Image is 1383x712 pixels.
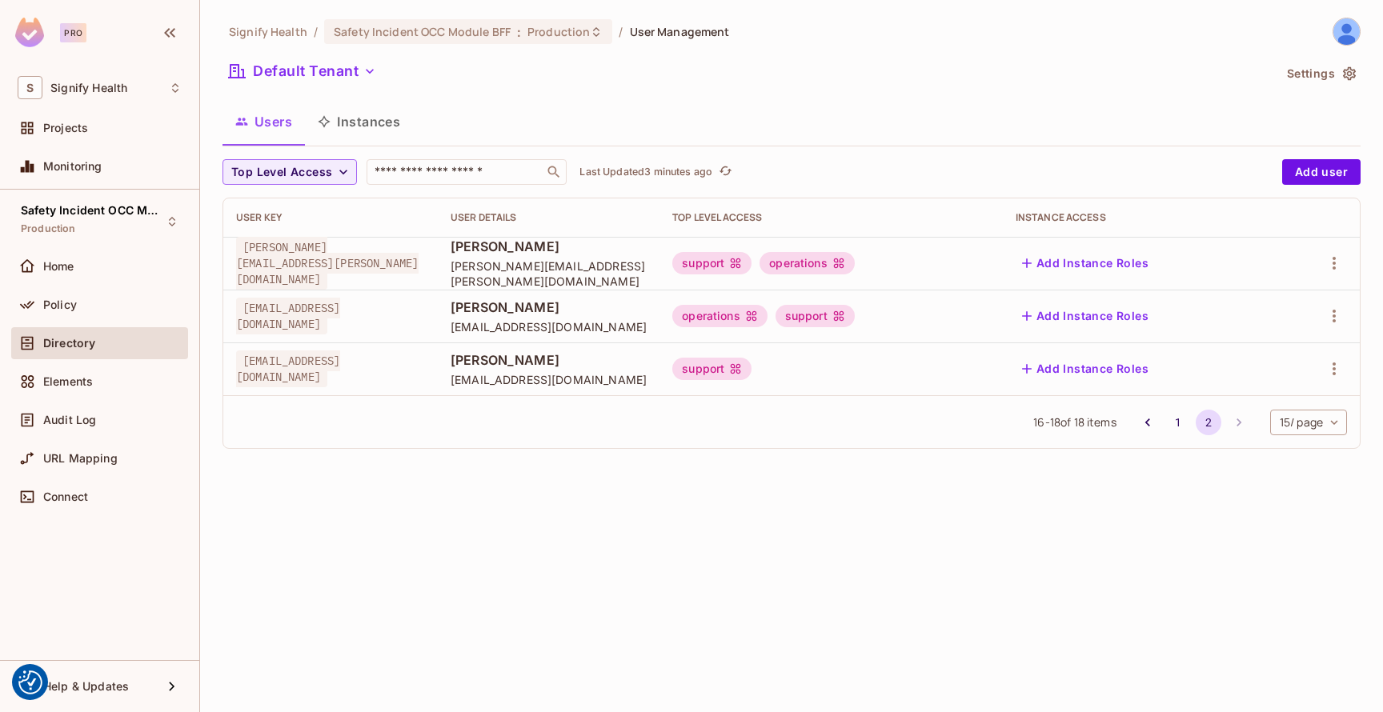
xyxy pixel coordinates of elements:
[18,76,42,99] span: S
[18,670,42,694] button: Consent Preferences
[1135,410,1161,435] button: Go to previous page
[21,222,76,235] span: Production
[451,238,647,255] span: [PERSON_NAME]
[1016,303,1155,329] button: Add Instance Roles
[619,24,623,39] li: /
[43,375,93,388] span: Elements
[760,252,855,274] div: operations
[776,305,855,327] div: support
[1033,414,1116,431] span: 16 - 18 of 18 items
[672,305,768,327] div: operations
[222,58,383,84] button: Default Tenant
[43,298,77,311] span: Policy
[719,164,732,180] span: refresh
[314,24,318,39] li: /
[43,414,96,426] span: Audit Log
[222,102,305,142] button: Users
[516,26,522,38] span: :
[43,680,129,693] span: Help & Updates
[43,122,88,134] span: Projects
[1016,211,1262,224] div: Instance Access
[451,351,647,369] span: [PERSON_NAME]
[236,350,340,387] span: [EMAIL_ADDRESS][DOMAIN_NAME]
[231,162,332,182] span: Top Level Access
[672,211,990,224] div: Top Level Access
[672,358,752,380] div: support
[43,160,102,173] span: Monitoring
[527,24,590,39] span: Production
[236,237,419,290] span: [PERSON_NAME][EMAIL_ADDRESS][PERSON_NAME][DOMAIN_NAME]
[1270,410,1347,435] div: 15 / page
[672,252,752,274] div: support
[1165,410,1191,435] button: Go to page 1
[15,18,44,47] img: SReyMgAAAABJRU5ErkJggg==
[236,298,340,334] span: [EMAIL_ADDRESS][DOMAIN_NAME]
[1282,159,1361,185] button: Add user
[451,258,647,289] span: [PERSON_NAME][EMAIL_ADDRESS][PERSON_NAME][DOMAIN_NAME]
[43,260,74,273] span: Home
[1016,356,1155,382] button: Add Instance Roles
[451,298,647,316] span: [PERSON_NAME]
[1333,18,1360,45] img: Jennifer Conlon
[236,211,425,224] div: User Key
[334,24,511,39] span: Safety Incident OCC Module BFF
[43,452,118,465] span: URL Mapping
[1281,61,1361,86] button: Settings
[50,82,127,94] span: Workspace: Signify Health
[1196,410,1221,435] button: page 2
[1016,250,1155,276] button: Add Instance Roles
[229,24,307,39] span: the active workspace
[1132,410,1254,435] nav: pagination navigation
[18,670,42,694] img: Revisit consent button
[43,337,95,350] span: Directory
[712,162,735,182] span: Click to refresh data
[451,319,647,334] span: [EMAIL_ADDRESS][DOMAIN_NAME]
[305,102,413,142] button: Instances
[630,24,730,39] span: User Management
[21,204,165,217] span: Safety Incident OCC Module BFF
[222,159,357,185] button: Top Level Access
[716,162,735,182] button: refresh
[451,211,647,224] div: User Details
[579,166,712,178] p: Last Updated 3 minutes ago
[43,490,88,503] span: Connect
[451,372,647,387] span: [EMAIL_ADDRESS][DOMAIN_NAME]
[60,23,86,42] div: Pro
